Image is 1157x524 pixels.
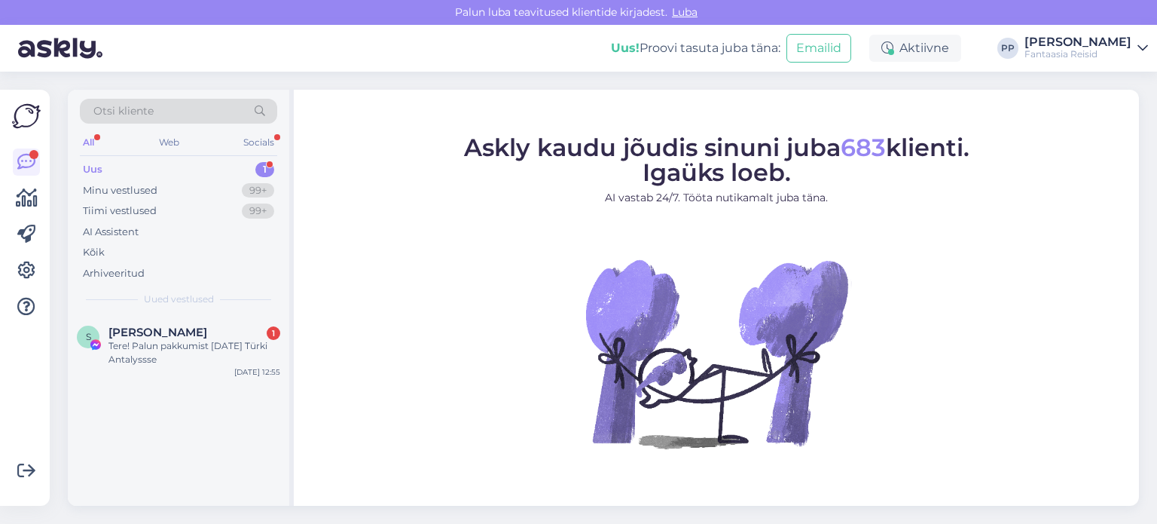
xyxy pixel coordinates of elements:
[841,132,886,161] span: 683
[234,366,280,378] div: [DATE] 12:55
[144,293,214,306] span: Uued vestlused
[869,35,961,62] div: Aktiivne
[80,133,97,152] div: All
[242,183,274,198] div: 99+
[611,41,640,55] b: Uus!
[1024,36,1131,48] div: [PERSON_NAME]
[83,245,105,260] div: Kõik
[156,133,182,152] div: Web
[464,132,969,186] span: Askly kaudu jõudis sinuni juba klienti. Igaüks loeb.
[12,102,41,130] img: Askly Logo
[1024,36,1148,60] a: [PERSON_NAME]Fantaasia Reisid
[997,38,1018,59] div: PP
[1024,48,1131,60] div: Fantaasia Reisid
[786,34,851,63] button: Emailid
[255,162,274,177] div: 1
[611,39,780,57] div: Proovi tasuta juba täna:
[83,183,157,198] div: Minu vestlused
[240,133,277,152] div: Socials
[667,5,702,19] span: Luba
[464,189,969,205] p: AI vastab 24/7. Tööta nutikamalt juba täna.
[83,266,145,281] div: Arhiveeritud
[108,339,280,366] div: Tere! Palun pakkumist [DATE] Türki Antalyssse
[83,204,157,219] div: Tiimi vestlused
[83,225,139,240] div: AI Assistent
[242,204,274,219] div: 99+
[108,326,207,339] span: Svetlana Sreiberg
[267,326,280,340] div: 1
[93,103,154,119] span: Otsi kliente
[86,331,91,342] span: S
[83,162,102,177] div: Uus
[581,217,852,489] img: No Chat active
